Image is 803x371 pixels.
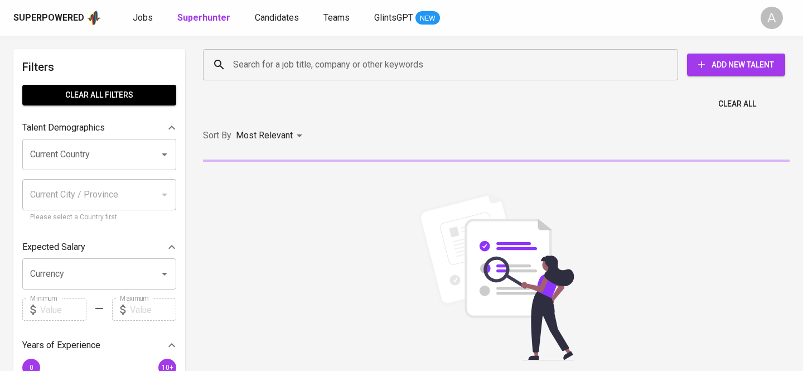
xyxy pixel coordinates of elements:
[133,12,153,23] span: Jobs
[40,298,86,321] input: Value
[13,12,84,25] div: Superpowered
[236,129,293,142] p: Most Relevant
[31,88,167,102] span: Clear All filters
[22,58,176,76] h6: Filters
[203,129,231,142] p: Sort By
[323,11,352,25] a: Teams
[22,334,176,356] div: Years of Experience
[718,97,756,111] span: Clear All
[696,58,776,72] span: Add New Talent
[177,12,230,23] b: Superhunter
[22,117,176,139] div: Talent Demographics
[22,339,100,352] p: Years of Experience
[86,9,101,26] img: app logo
[415,13,440,24] span: NEW
[22,121,105,134] p: Talent Demographics
[177,11,233,25] a: Superhunter
[236,126,306,146] div: Most Relevant
[22,85,176,105] button: Clear All filters
[413,193,580,360] img: file_searching.svg
[157,266,172,282] button: Open
[323,12,350,23] span: Teams
[30,212,168,223] p: Please select a Country first
[714,94,761,114] button: Clear All
[374,12,413,23] span: GlintsGPT
[133,11,155,25] a: Jobs
[130,298,176,321] input: Value
[374,11,440,25] a: GlintsGPT NEW
[13,9,101,26] a: Superpoweredapp logo
[687,54,785,76] button: Add New Talent
[255,12,299,23] span: Candidates
[22,236,176,258] div: Expected Salary
[255,11,301,25] a: Candidates
[157,147,172,162] button: Open
[22,240,85,254] p: Expected Salary
[761,7,783,29] div: A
